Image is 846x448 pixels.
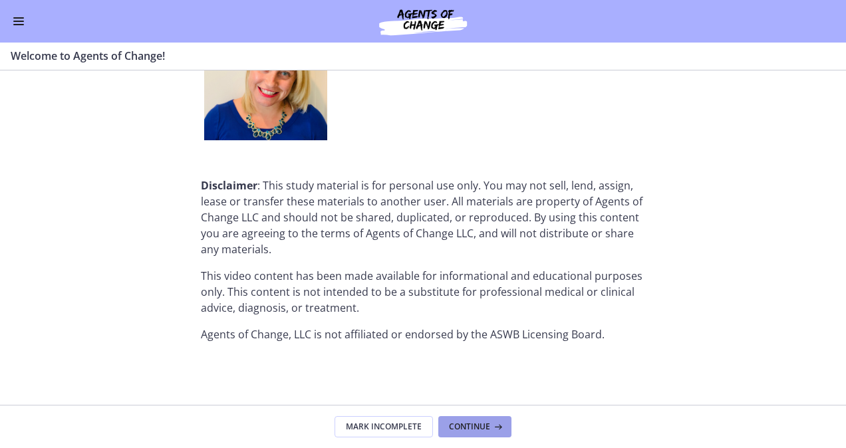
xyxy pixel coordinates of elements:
button: Play Video: c1o6hcmjueu5qasqsu00.mp4 [181,87,264,140]
p: This video content has been made available for informational and educational purposes only. This ... [201,268,645,316]
div: Playbar [57,227,358,250]
img: 1617799957543.jpg [204,17,327,140]
span: Mark Incomplete [346,421,422,432]
button: Fullscreen [418,227,444,250]
button: Mute [364,227,391,250]
button: Show settings menu [391,227,418,250]
button: Continue [438,416,511,437]
p: : This study material is for personal use only. You may not sell, lend, assign, lease or transfer... [201,177,645,257]
h3: Welcome to Agents of Change! [11,48,819,64]
button: Enable menu [11,13,27,29]
p: Agents of Change, LLC is not affiliated or endorsed by the ASWB Licensing Board. [201,326,645,342]
span: Continue [449,421,490,432]
strong: Disclaimer [201,178,257,193]
button: Mark Incomplete [335,416,433,437]
img: Agents of Change [343,5,503,37]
